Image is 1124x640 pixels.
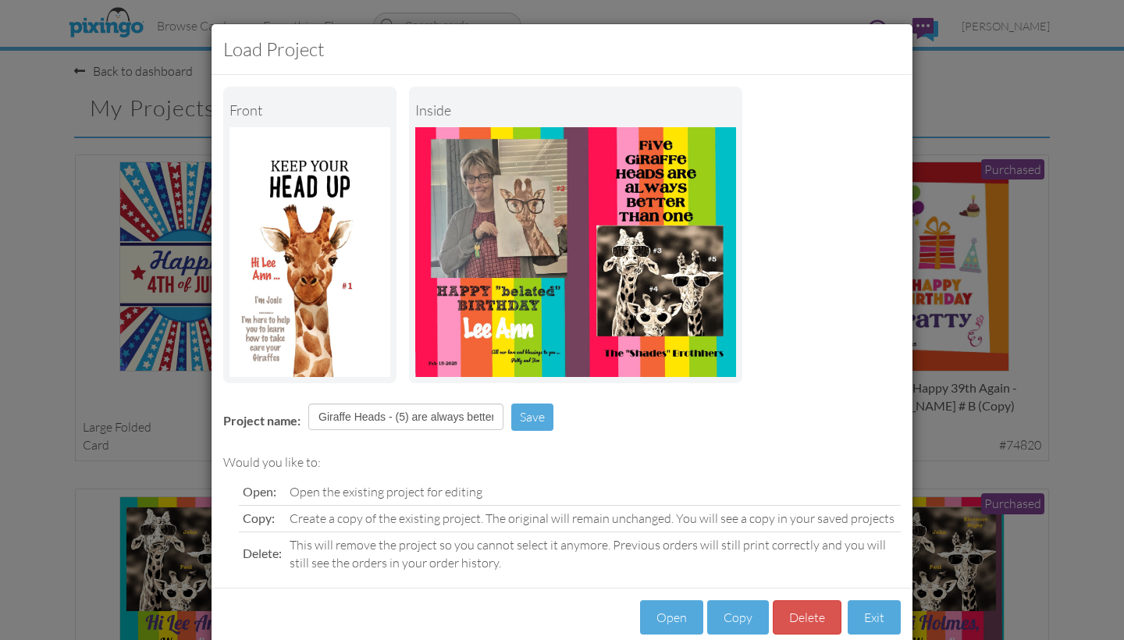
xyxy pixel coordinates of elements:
[223,36,901,62] h3: Load Project
[415,93,736,127] div: inside
[286,532,901,575] td: This will remove the project so you cannot select it anymore. Previous orders will still print co...
[286,505,901,532] td: Create a copy of the existing project. The original will remain unchanged. You will see a copy in...
[243,546,282,560] span: Delete:
[773,600,841,635] button: Delete
[848,600,901,635] button: Exit
[308,404,503,430] input: Enter project name
[511,404,553,431] button: Save
[640,600,703,635] button: Open
[286,479,901,505] td: Open the existing project for editing
[223,412,301,430] label: Project name:
[223,453,901,471] div: Would you like to:
[243,510,275,525] span: Copy:
[243,484,276,499] span: Open:
[415,127,736,377] img: Portrait Image
[229,93,390,127] div: Front
[229,127,390,377] img: Landscape Image
[707,600,769,635] button: Copy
